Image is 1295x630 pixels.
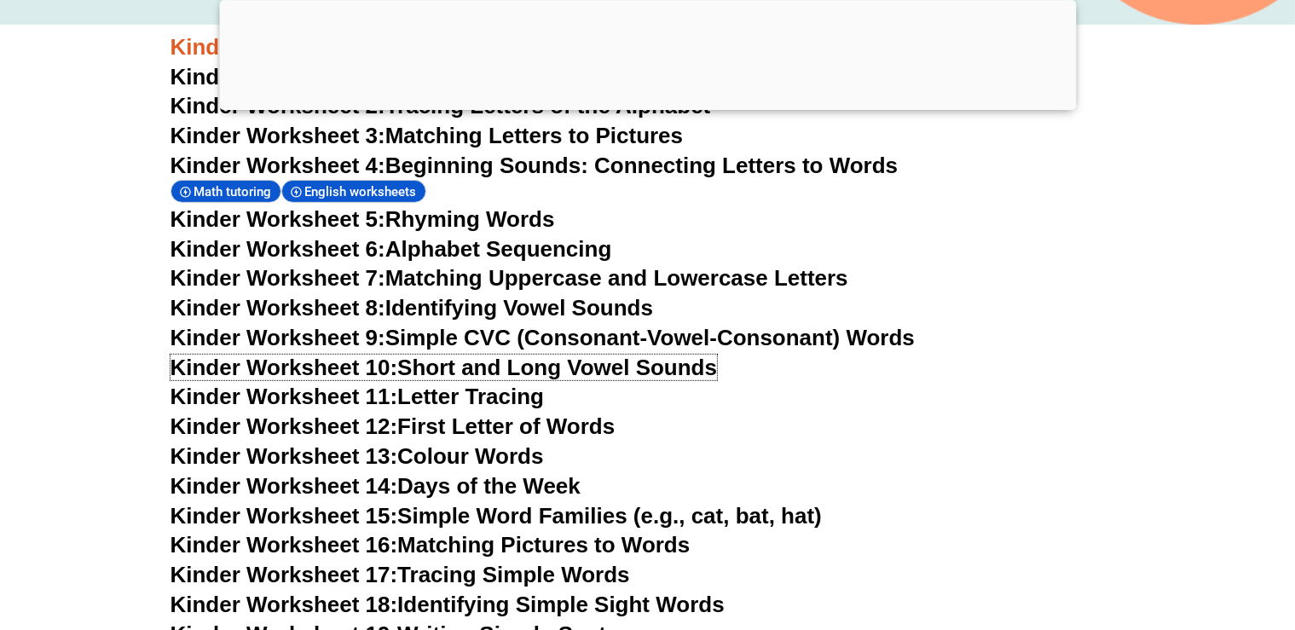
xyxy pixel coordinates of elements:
[171,265,848,291] a: Kinder Worksheet 7:Matching Uppercase and Lowercase Letters
[171,384,398,409] span: Kinder Worksheet 11:
[305,184,422,199] span: English worksheets
[171,532,398,558] span: Kinder Worksheet 16:
[171,473,581,499] a: Kinder Worksheet 14:Days of the Week
[171,206,555,232] a: Kinder Worksheet 5:Rhyming Words
[171,473,398,499] span: Kinder Worksheet 14:
[171,592,725,617] a: Kinder Worksheet 18:Identifying Simple Sight Words
[171,206,385,232] span: Kinder Worksheet 5:
[171,123,684,148] a: Kinder Worksheet 3:Matching Letters to Pictures
[171,443,544,469] a: Kinder Worksheet 13:Colour Words
[171,325,915,350] a: Kinder Worksheet 9:Simple CVC (Consonant-Vowel-Consonant) Words
[1011,438,1295,630] iframe: Chat Widget
[171,413,398,439] span: Kinder Worksheet 12:
[171,562,630,587] a: Kinder Worksheet 17:Tracing Simple Words
[171,236,612,262] a: Kinder Worksheet 6:Alphabet Sequencing
[171,503,398,529] span: Kinder Worksheet 15:
[171,64,385,90] span: Kinder Worksheet 1:
[171,384,545,409] a: Kinder Worksheet 11:Letter Tracing
[171,325,385,350] span: Kinder Worksheet 9:
[171,93,385,118] span: Kinder Worksheet 2:
[171,532,691,558] a: Kinder Worksheet 16:Matching Pictures to Words
[171,295,653,321] a: Kinder Worksheet 8:Identifying Vowel Sounds
[171,355,718,380] a: Kinder Worksheet 10:Short and Long Vowel Sounds
[171,295,385,321] span: Kinder Worksheet 8:
[171,592,398,617] span: Kinder Worksheet 18:
[171,236,385,262] span: Kinder Worksheet 6:
[171,153,899,178] a: Kinder Worksheet 4:Beginning Sounds: Connecting Letters to Words
[171,33,1125,62] h3: Kinder English Worksheets
[171,413,616,439] a: Kinder Worksheet 12:First Letter of Words
[171,123,385,148] span: Kinder Worksheet 3:
[171,562,398,587] span: Kinder Worksheet 17:
[171,153,385,178] span: Kinder Worksheet 4:
[171,180,281,203] div: Math tutoring
[281,180,426,203] div: English worksheets
[171,443,398,469] span: Kinder Worksheet 13:
[171,265,385,291] span: Kinder Worksheet 7:
[171,355,398,380] span: Kinder Worksheet 10:
[171,503,822,529] a: Kinder Worksheet 15:Simple Word Families (e.g., cat, bat, hat)
[171,93,711,118] a: Kinder Worksheet 2:Tracing Letters of the Alphabet
[171,64,864,90] a: Kinder Worksheet 1:Identifying Uppercase and Lowercase Letters
[194,184,277,199] span: Math tutoring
